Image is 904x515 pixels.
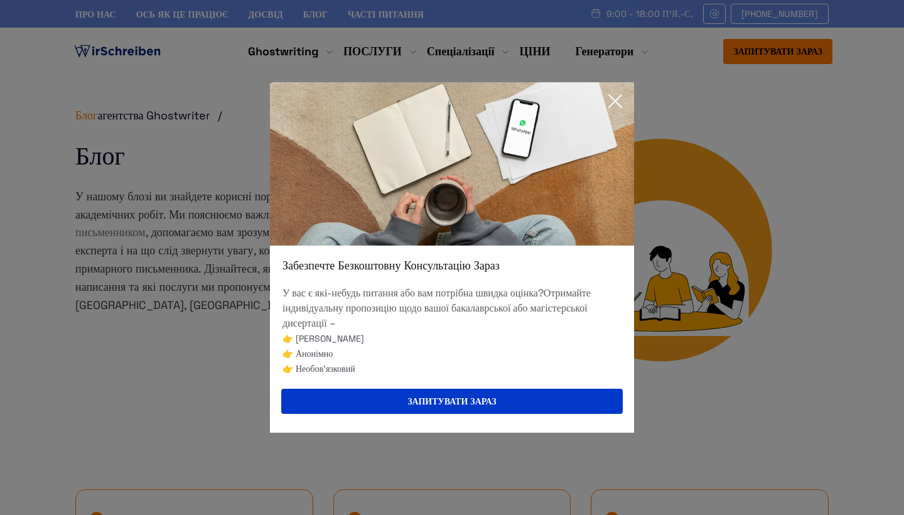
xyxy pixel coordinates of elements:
[282,331,621,346] li: 👉 [PERSON_NAME]
[282,346,621,361] li: 👉 Анонімно
[282,361,621,376] li: 👉 Необов'язковий
[270,258,634,273] div: Забезпечте безкоштовну консультацію зараз
[282,286,621,331] p: У вас є які-небудь питання або вам потрібна швидка оцінка? Отримайте індивідуальну пропозицію щод...
[281,389,623,414] button: Запитувати зараз
[270,82,634,246] img: Вихід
